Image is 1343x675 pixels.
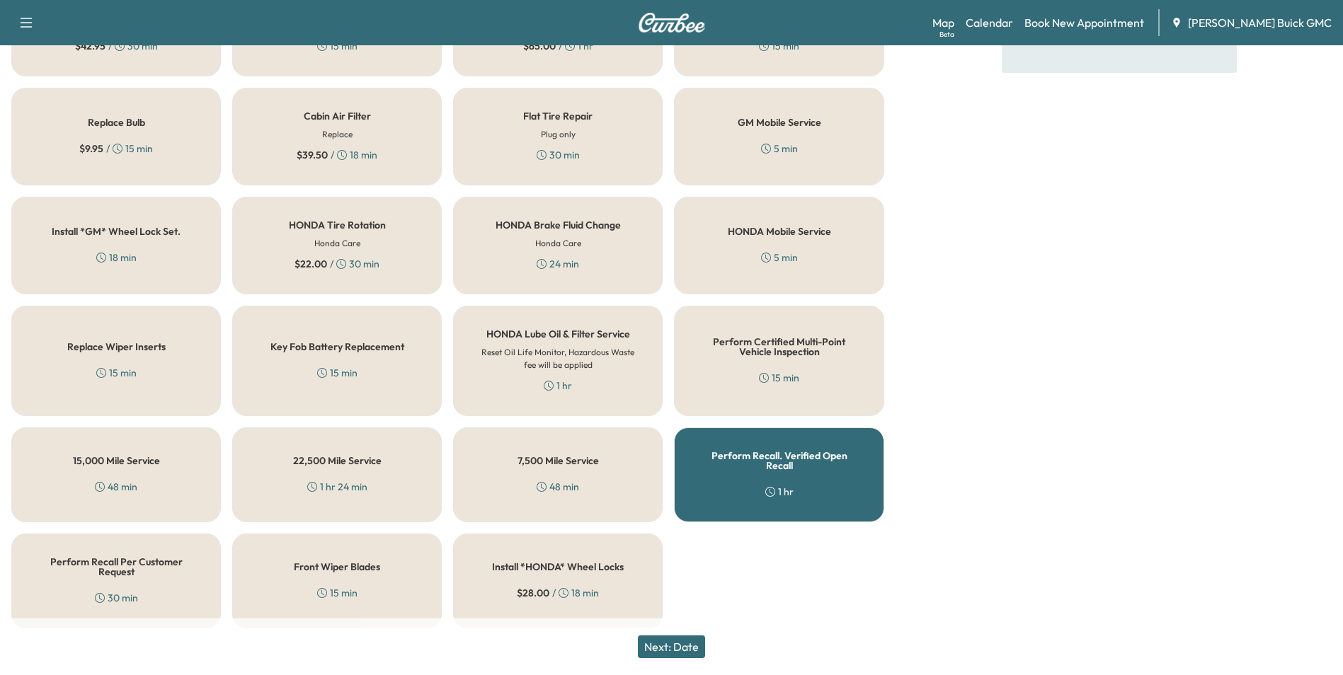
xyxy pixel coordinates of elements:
[765,485,794,499] div: 1 hr
[317,39,358,53] div: 15 min
[295,257,379,271] div: / 30 min
[496,220,621,230] h5: HONDA Brake Fluid Change
[544,379,572,393] div: 1 hr
[486,329,630,339] h5: HONDA Lube Oil & Filter Service
[939,29,954,40] div: Beta
[476,346,639,371] h6: Reset Oil Life Monitor, Hazardous Waste fee will be applied
[95,480,137,494] div: 48 min
[638,635,705,658] button: Next: Date
[304,111,371,121] h5: Cabin Air Filter
[541,128,576,141] h6: Plug only
[297,148,328,162] span: $ 39.50
[73,456,160,466] h5: 15,000 Mile Service
[293,456,382,466] h5: 22,500 Mile Service
[75,39,105,53] span: $ 42.95
[932,14,954,31] a: MapBeta
[523,39,593,53] div: / 1 hr
[270,342,404,352] h5: Key Fob Battery Replacement
[79,142,153,156] div: / 15 min
[317,586,358,600] div: 15 min
[638,13,706,33] img: Curbee Logo
[317,366,358,380] div: 15 min
[67,342,166,352] h5: Replace Wiper Inserts
[697,451,860,471] h5: Perform Recall. Verified Open Recall
[966,14,1013,31] a: Calendar
[759,39,799,53] div: 15 min
[96,366,137,380] div: 15 min
[88,117,145,127] h5: Replace Bulb
[52,226,181,236] h5: Install *GM* Wheel Lock Set.
[523,39,556,53] span: $ 65.00
[79,142,103,156] span: $ 9.95
[297,148,377,162] div: / 18 min
[294,562,380,572] h5: Front Wiper Blades
[517,586,549,600] span: $ 28.00
[761,142,798,156] div: 5 min
[537,148,580,162] div: 30 min
[537,480,579,494] div: 48 min
[96,250,137,265] div: 18 min
[738,117,821,127] h5: GM Mobile Service
[75,39,158,53] div: / 30 min
[295,257,327,271] span: $ 22.00
[518,456,599,466] h5: 7,500 Mile Service
[728,226,831,236] h5: HONDA Mobile Service
[761,250,798,265] div: 5 min
[307,480,367,494] div: 1 hr 24 min
[697,337,860,357] h5: Perform Certified Multi-Point Vehicle Inspection
[535,237,581,250] h6: Honda Care
[1188,14,1332,31] span: [PERSON_NAME] Buick GMC
[314,237,360,250] h6: Honda Care
[537,257,579,271] div: 24 min
[322,128,353,141] h6: Replace
[289,220,386,230] h5: HONDA Tire Rotation
[35,557,198,577] h5: Perform Recall Per Customer Request
[517,586,599,600] div: / 18 min
[523,111,593,121] h5: Flat Tire Repair
[759,371,799,385] div: 15 min
[492,562,624,572] h5: Install *HONDA* Wheel Locks
[95,591,138,605] div: 30 min
[1024,14,1144,31] a: Book New Appointment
